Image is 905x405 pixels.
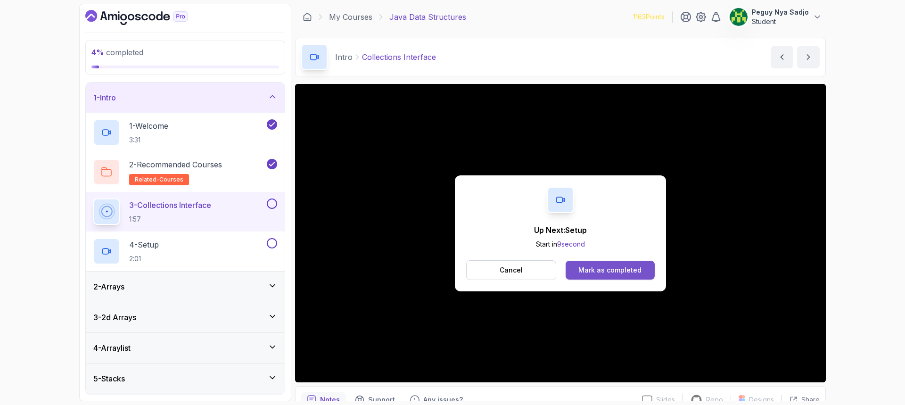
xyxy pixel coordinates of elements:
[633,12,665,22] p: 1163 Points
[782,395,820,405] button: Share
[129,159,222,170] p: 2 - Recommended Courses
[93,312,136,323] h3: 3 - 2d Arrays
[752,17,809,26] p: Student
[85,10,210,25] a: Dashboard
[93,281,124,292] h3: 2 - Arrays
[93,92,116,103] h3: 1 - Intro
[656,395,675,405] p: Slides
[129,239,159,250] p: 4 - Setup
[423,395,463,405] p: Any issues?
[566,261,655,280] button: Mark as completed
[295,84,826,382] iframe: 2 - Collections Interface
[86,333,285,363] button: 4-Arraylist
[303,12,312,22] a: Dashboard
[466,260,556,280] button: Cancel
[129,199,211,211] p: 3 - Collections Interface
[320,395,340,405] p: Notes
[797,46,820,68] button: next content
[86,302,285,332] button: 3-2d Arrays
[93,238,277,264] button: 4-Setup2:01
[801,395,820,405] p: Share
[706,395,723,405] p: Repo
[91,48,143,57] span: completed
[557,240,585,248] span: 9 second
[129,254,159,264] p: 2:01
[389,11,466,23] p: Java Data Structures
[362,51,436,63] p: Collections Interface
[335,51,353,63] p: Intro
[730,8,748,26] img: user profile image
[129,120,168,132] p: 1 - Welcome
[93,159,277,185] button: 2-Recommended Coursesrelated-courses
[729,8,822,26] button: user profile imagePeguy Nya SadjoStudent
[129,135,168,145] p: 3:31
[749,395,774,405] p: Designs
[86,83,285,113] button: 1-Intro
[86,272,285,302] button: 2-Arrays
[534,224,587,236] p: Up Next: Setup
[93,119,277,146] button: 1-Welcome3:31
[771,46,793,68] button: previous content
[500,265,523,275] p: Cancel
[86,364,285,394] button: 5-Stacks
[578,265,642,275] div: Mark as completed
[91,48,104,57] span: 4 %
[752,8,809,17] p: Peguy Nya Sadjo
[534,240,587,249] p: Start in
[329,11,372,23] a: My Courses
[368,395,395,405] p: Support
[129,215,211,224] p: 1:57
[93,198,277,225] button: 3-Collections Interface1:57
[93,342,131,354] h3: 4 - Arraylist
[135,176,183,183] span: related-courses
[93,373,125,384] h3: 5 - Stacks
